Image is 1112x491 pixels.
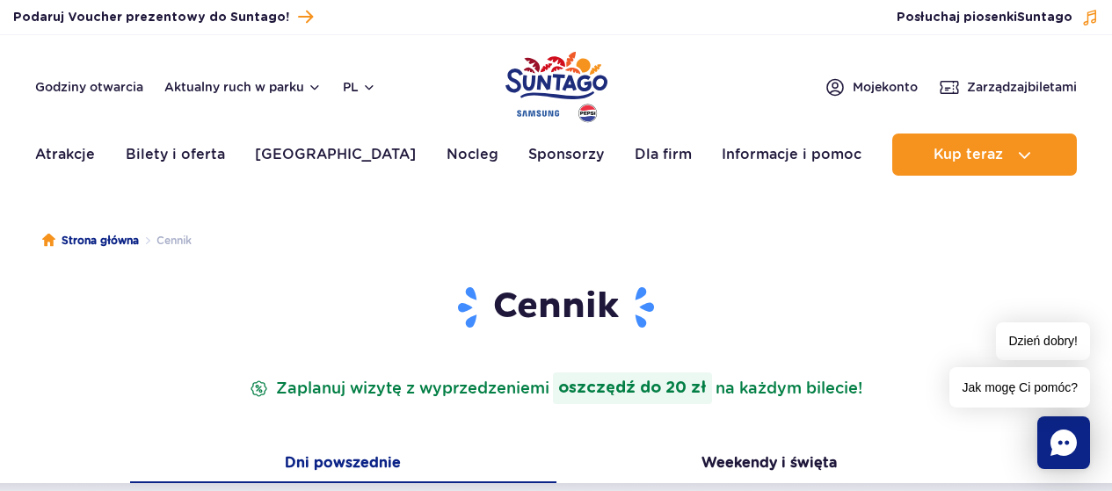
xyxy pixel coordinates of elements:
[343,78,376,96] button: pl
[635,134,692,176] a: Dla firm
[528,134,604,176] a: Sponsorzy
[897,9,1072,26] span: Posłuchaj piosenki
[164,80,322,94] button: Aktualny ruch w parku
[853,78,918,96] span: Moje konto
[13,5,313,29] a: Podaruj Voucher prezentowy do Suntago!
[447,134,498,176] a: Nocleg
[1037,416,1090,469] div: Chat
[934,147,1003,162] span: Kup teraz
[1017,11,1072,24] span: Suntago
[143,285,970,330] h1: Cennik
[130,446,556,483] button: Dni powszednie
[949,367,1090,408] span: Jak mogę Ci pomóc?
[553,372,712,404] strong: oszczędź do 20 zł
[892,134,1077,176] button: Kup teraz
[246,372,866,404] p: Zaplanuj wizytę z wyprzedzeniem na każdym bilecie!
[139,232,192,249] li: Cennik
[722,134,861,176] a: Informacje i pomoc
[126,134,225,176] a: Bilety i oferta
[897,9,1099,26] button: Posłuchaj piosenkiSuntago
[13,9,289,26] span: Podaruj Voucher prezentowy do Suntago!
[505,44,607,125] a: Park of Poland
[35,134,95,176] a: Atrakcje
[255,134,416,176] a: [GEOGRAPHIC_DATA]
[42,232,139,249] a: Strona główna
[996,322,1090,360] span: Dzień dobry!
[939,76,1077,97] a: Zarządzajbiletami
[556,446,983,483] button: Weekendy i święta
[967,78,1077,96] span: Zarządzaj biletami
[825,76,918,97] a: Mojekonto
[35,78,143,96] a: Godziny otwarcia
